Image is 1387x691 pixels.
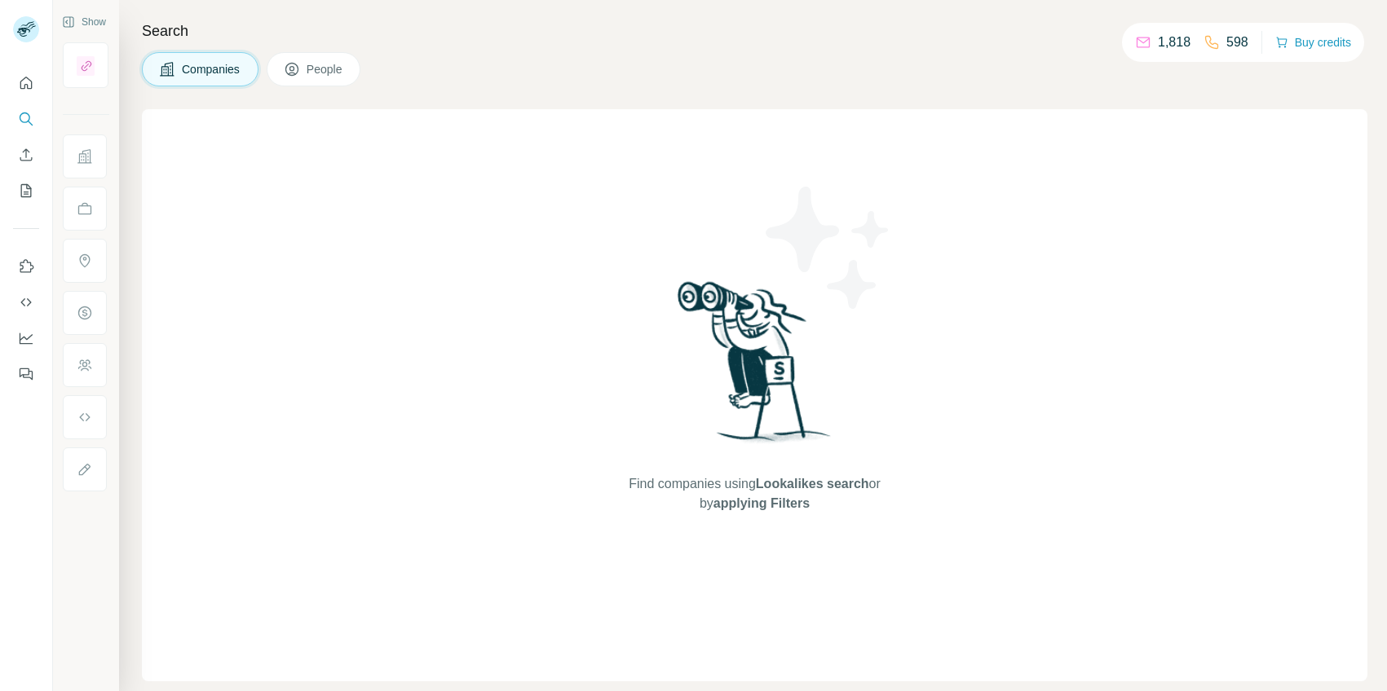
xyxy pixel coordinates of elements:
span: Find companies using or by [624,474,885,513]
img: Surfe Illustration - Stars [755,174,902,321]
p: 1,818 [1158,33,1190,52]
button: Dashboard [13,323,39,353]
button: Feedback [13,359,39,389]
span: Companies [182,61,241,77]
button: Use Surfe on LinkedIn [13,252,39,281]
button: Buy credits [1275,31,1351,54]
button: Show [51,10,117,34]
span: People [307,61,344,77]
button: Quick start [13,68,39,98]
span: applying Filters [713,496,810,510]
button: Enrich CSV [13,140,39,169]
p: 598 [1226,33,1248,52]
button: Search [13,104,39,134]
h4: Search [142,20,1367,42]
img: Surfe Illustration - Woman searching with binoculars [670,277,840,459]
button: My lists [13,176,39,205]
button: Use Surfe API [13,288,39,317]
span: Lookalikes search [756,477,869,491]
